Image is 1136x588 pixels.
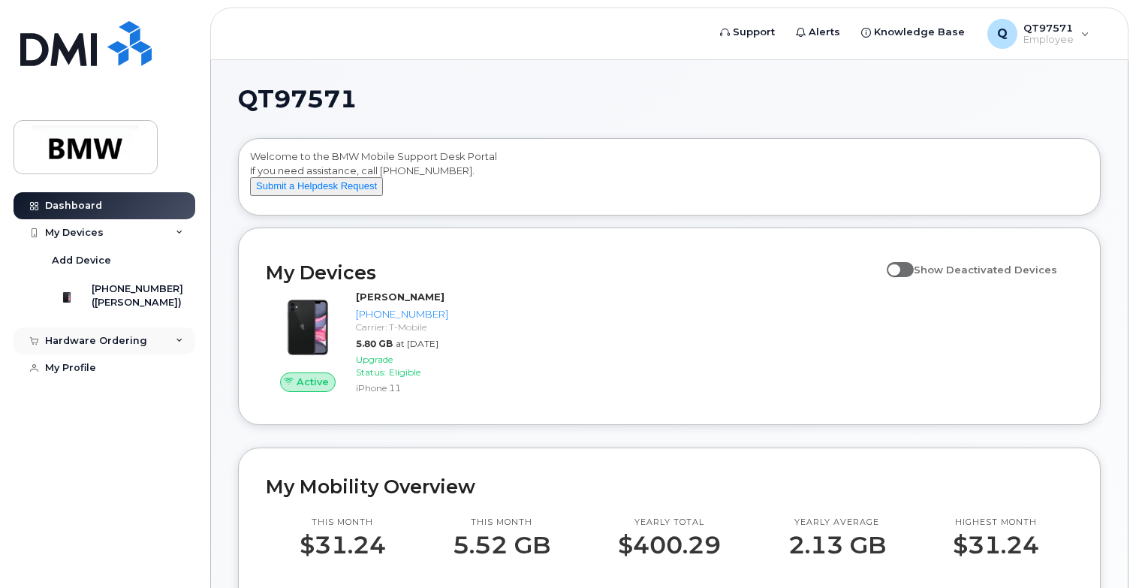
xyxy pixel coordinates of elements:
[300,532,386,559] p: $31.24
[914,264,1057,276] span: Show Deactivated Devices
[356,307,448,321] div: [PHONE_NUMBER]
[266,261,879,284] h2: My Devices
[278,297,338,357] img: iPhone_11.jpg
[266,475,1073,498] h2: My Mobility Overview
[953,532,1039,559] p: $31.24
[396,338,438,349] span: at [DATE]
[953,517,1039,529] p: Highest month
[266,290,454,397] a: Active[PERSON_NAME][PHONE_NUMBER]Carrier: T-Mobile5.80 GBat [DATE]Upgrade Status:EligibleiPhone 11
[356,381,448,394] div: iPhone 11
[300,517,386,529] p: This month
[356,338,393,349] span: 5.80 GB
[250,177,383,196] button: Submit a Helpdesk Request
[453,532,550,559] p: 5.52 GB
[297,375,329,389] span: Active
[453,517,550,529] p: This month
[389,366,420,378] span: Eligible
[250,179,383,191] a: Submit a Helpdesk Request
[618,517,721,529] p: Yearly total
[250,149,1089,210] div: Welcome to the BMW Mobile Support Desk Portal If you need assistance, call [PHONE_NUMBER].
[356,321,448,333] div: Carrier: T-Mobile
[356,354,393,378] span: Upgrade Status:
[618,532,721,559] p: $400.29
[887,255,899,267] input: Show Deactivated Devices
[788,517,886,529] p: Yearly average
[788,532,886,559] p: 2.13 GB
[1071,523,1125,577] iframe: Messenger Launcher
[356,291,444,303] strong: [PERSON_NAME]
[238,88,357,110] span: QT97571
